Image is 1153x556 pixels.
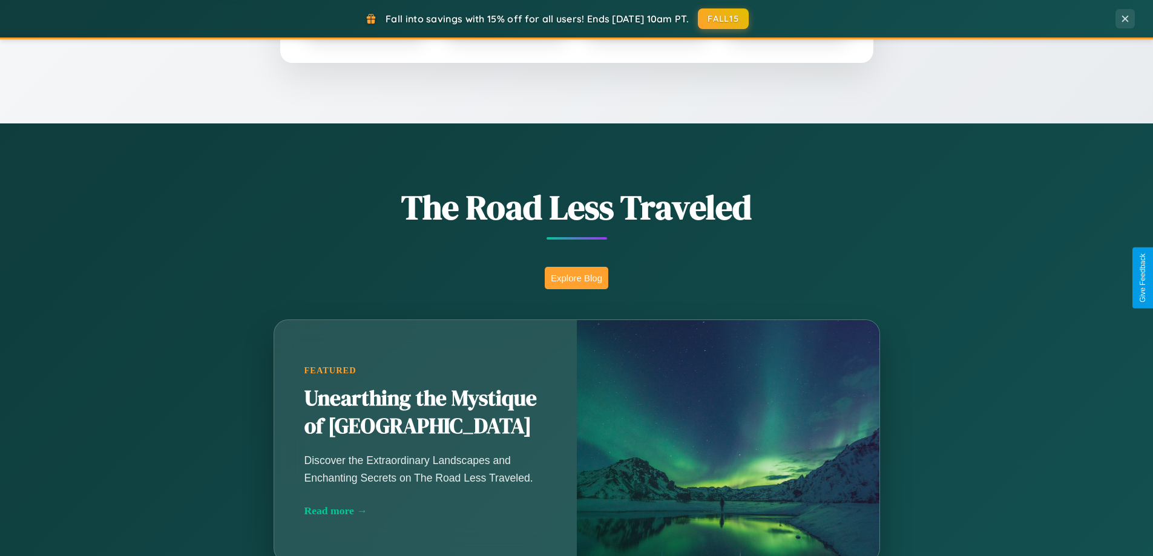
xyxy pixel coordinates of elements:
div: Give Feedback [1138,253,1147,303]
button: Explore Blog [545,267,608,289]
div: Read more → [304,505,547,517]
div: Featured [304,365,547,376]
h1: The Road Less Traveled [214,184,940,231]
h2: Unearthing the Mystique of [GEOGRAPHIC_DATA] [304,385,547,440]
p: Discover the Extraordinary Landscapes and Enchanting Secrets on The Road Less Traveled. [304,452,547,486]
button: FALL15 [698,8,749,29]
span: Fall into savings with 15% off for all users! Ends [DATE] 10am PT. [386,13,689,25]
